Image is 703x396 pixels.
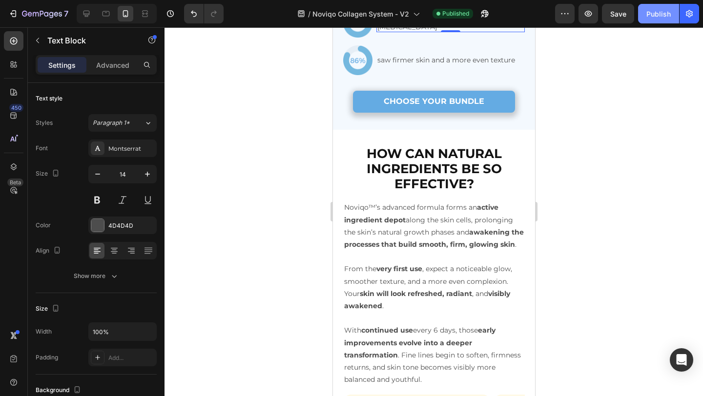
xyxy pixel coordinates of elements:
[4,4,73,23] button: 7
[36,327,52,336] div: Width
[96,60,129,70] p: Advanced
[64,8,68,20] p: 7
[36,119,53,127] div: Styles
[610,10,626,18] span: Save
[308,9,310,19] span: /
[36,167,62,180] div: Size
[108,144,154,153] div: Montserrat
[48,60,76,70] p: Settings
[36,144,48,153] div: Font
[36,353,58,362] div: Padding
[36,302,62,316] div: Size
[36,221,51,230] div: Color
[36,267,157,285] button: Show more
[184,4,224,23] div: Undo/Redo
[36,94,62,103] div: Text style
[108,221,154,230] div: 4D4D4D
[670,348,693,372] div: Open Intercom Messenger
[602,4,634,23] button: Save
[442,9,469,18] span: Published
[638,4,679,23] button: Publish
[74,271,119,281] div: Show more
[89,323,156,340] input: Auto
[646,9,671,19] div: Publish
[333,27,535,396] iframe: Design area
[108,354,154,362] div: Add...
[36,244,63,257] div: Align
[7,178,23,186] div: Beta
[88,114,157,132] button: Paragraph 1*
[93,119,130,127] span: Paragraph 1*
[47,35,130,46] p: Text Block
[312,9,409,19] span: Noviqo Collagen System - V2
[9,104,23,112] div: 450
